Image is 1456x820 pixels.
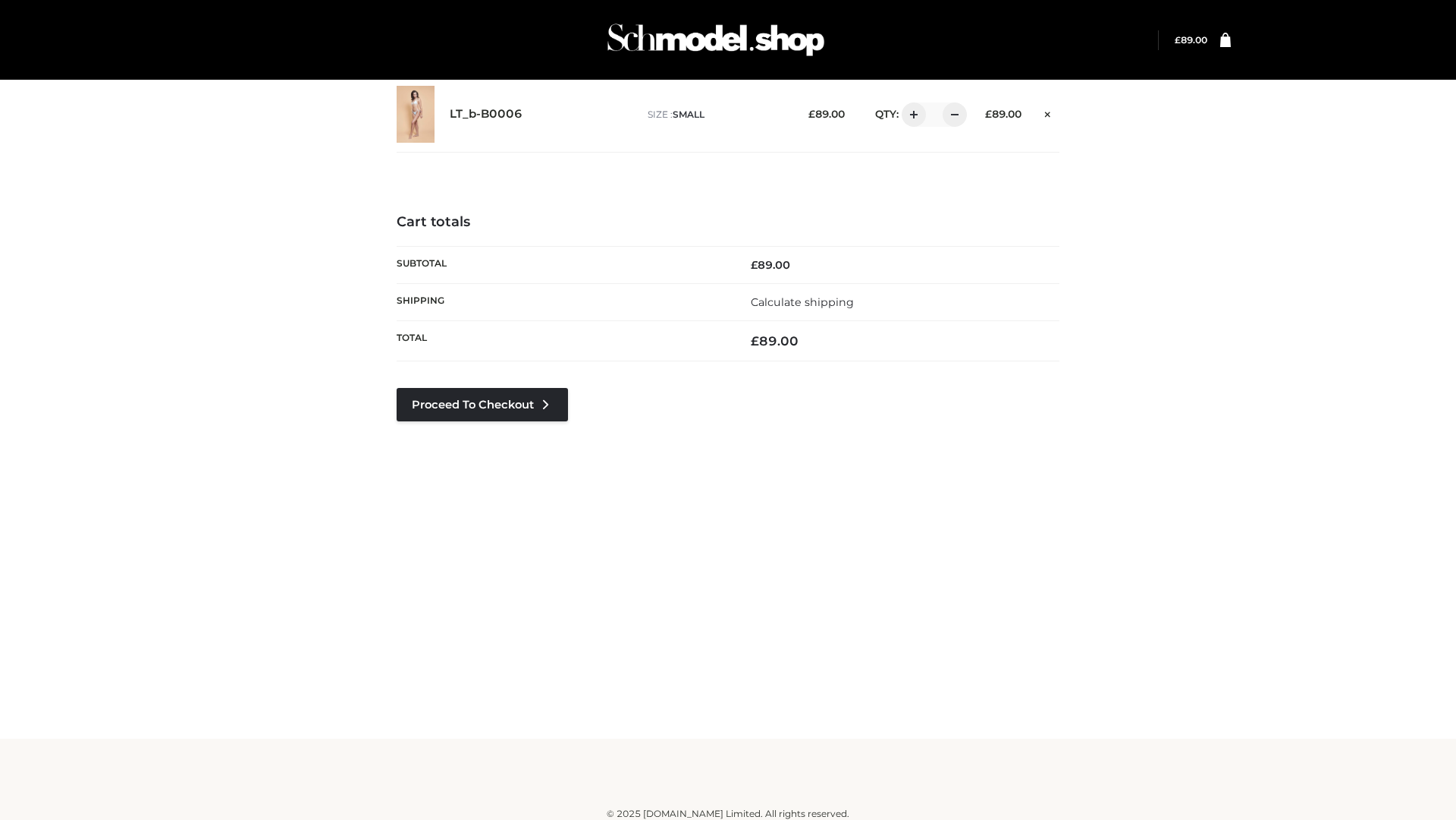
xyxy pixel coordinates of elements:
bdi: 89.00 [751,333,799,348]
span: £ [808,108,815,120]
span: £ [1175,34,1181,46]
a: £89.00 [1175,34,1207,46]
span: £ [751,333,759,348]
a: LT_b-B0006 [450,107,522,121]
bdi: 89.00 [751,258,790,272]
p: size : [648,108,785,121]
a: Calculate shipping [751,295,854,309]
a: Proceed to Checkout [397,388,568,421]
th: Subtotal [397,246,728,283]
bdi: 89.00 [1175,34,1207,46]
bdi: 89.00 [808,108,845,120]
span: £ [985,108,992,120]
th: Shipping [397,283,728,320]
th: Total [397,321,728,361]
img: Schmodel Admin 964 [602,10,830,70]
span: £ [751,258,758,272]
div: QTY: [860,102,962,127]
span: SMALL [673,109,704,120]
a: Remove this item [1037,102,1059,122]
h4: Cart totals [397,214,1059,231]
bdi: 89.00 [985,108,1021,120]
